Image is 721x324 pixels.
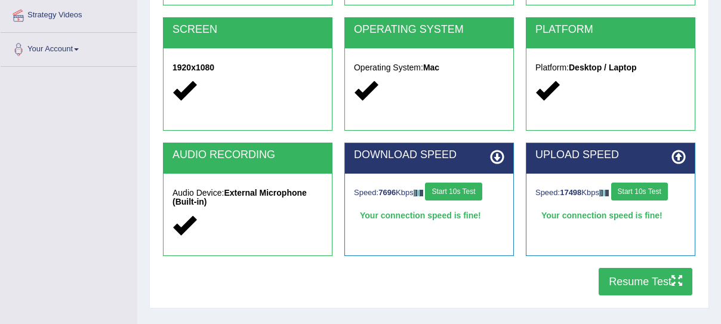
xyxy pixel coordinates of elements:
strong: External Microphone (Built-in) [172,188,307,206]
button: Start 10s Test [611,183,668,200]
div: Your connection speed is fine! [535,206,686,224]
h5: Audio Device: [172,189,323,207]
button: Start 10s Test [425,183,482,200]
strong: Desktop / Laptop [569,63,637,72]
h2: AUDIO RECORDING [172,149,323,161]
h5: Operating System: [354,63,504,72]
h2: OPERATING SYSTEM [354,24,504,36]
button: Resume Test [599,268,692,295]
strong: 1920x1080 [172,63,214,72]
img: ajax-loader-fb-connection.gif [414,190,423,196]
div: Speed: Kbps [535,183,686,203]
h2: UPLOAD SPEED [535,149,686,161]
strong: Mac [423,63,439,72]
a: Your Account [1,33,137,63]
strong: 17498 [560,188,581,197]
h2: DOWNLOAD SPEED [354,149,504,161]
img: ajax-loader-fb-connection.gif [599,190,609,196]
h5: Platform: [535,63,686,72]
div: Your connection speed is fine! [354,206,504,224]
h2: PLATFORM [535,24,686,36]
div: Speed: Kbps [354,183,504,203]
strong: 7696 [378,188,396,197]
h2: SCREEN [172,24,323,36]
